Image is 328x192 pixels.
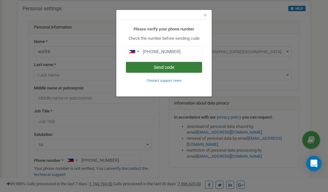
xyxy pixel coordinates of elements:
[203,12,207,19] button: Close
[147,78,182,83] a: Contact support team
[126,62,202,73] button: Send code
[306,156,322,171] div: Open Intercom Messenger
[134,27,194,31] b: Please verify your phone number
[126,46,202,57] input: 0905 123 4567
[203,11,207,19] span: ×
[126,46,141,57] div: Telephone country code
[126,36,202,42] p: Check the number before sending code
